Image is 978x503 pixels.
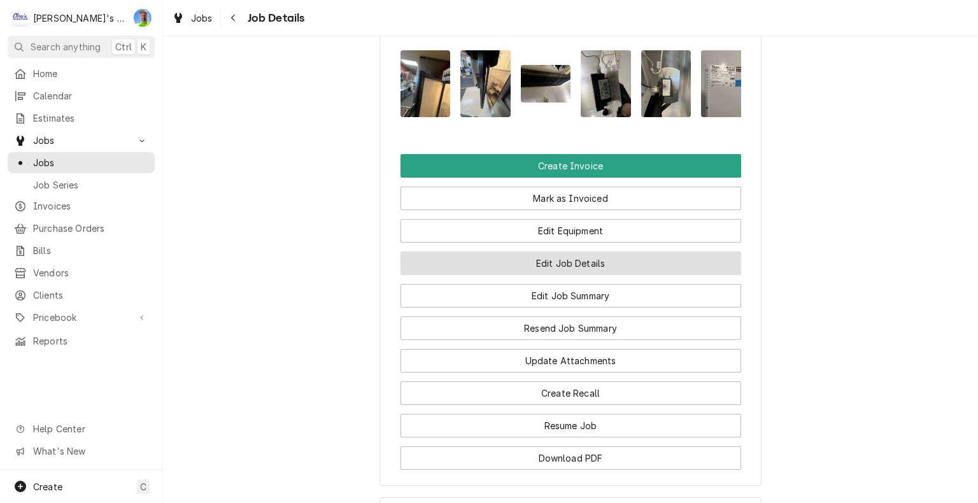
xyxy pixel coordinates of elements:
span: Estimates [33,111,148,125]
a: Jobs [8,152,155,173]
span: Jobs [33,156,148,169]
a: Go to Help Center [8,418,155,439]
span: Home [33,67,148,80]
span: What's New [33,444,147,458]
button: Navigate back [223,8,244,28]
div: Button Group Row [400,178,741,210]
button: Search anythingCtrlK [8,36,155,58]
span: Clients [33,288,148,302]
span: Job Details [244,10,305,27]
button: Create Recall [400,381,741,405]
a: Job Series [8,174,155,195]
button: Update Attachments [400,349,741,372]
a: Clients [8,285,155,306]
img: 43Qf9Gr2QPa7K8eR8Rbh [460,50,511,117]
span: Job Series [33,178,148,192]
img: EPuXwDiLQYS8p4Y2qzuk [521,65,571,103]
button: Edit Job Summary [400,284,741,308]
span: Jobs [191,11,213,25]
span: Jobs [33,134,129,147]
span: Bills [33,244,148,257]
span: Help Center [33,422,147,436]
div: Button Group Row [400,275,741,308]
div: Button Group Row [400,243,741,275]
div: Button Group Row [400,210,741,243]
div: Attachments [400,28,741,127]
span: Ctrl [115,40,132,53]
div: Button Group Row [400,308,741,340]
span: K [141,40,146,53]
div: Button Group Row [400,154,741,178]
a: Go to Pricebook [8,307,155,328]
button: Download PDF [400,446,741,470]
a: Jobs [167,8,218,29]
div: Button Group Row [400,340,741,372]
div: GA [134,9,152,27]
span: Purchase Orders [33,222,148,235]
span: Pricebook [33,311,129,324]
a: Calendar [8,85,155,106]
a: Estimates [8,108,155,129]
a: Go to What's New [8,441,155,462]
div: Clay's Refrigeration's Avatar [11,9,29,27]
div: Button Group [400,154,741,470]
span: Calendar [33,89,148,103]
img: uFYocYuPSMOxWet7oKkD [641,50,691,117]
div: Button Group Row [400,437,741,470]
button: Mark as Invoiced [400,187,741,210]
span: Attachments [400,40,741,127]
span: Vendors [33,266,148,280]
div: Button Group Row [400,372,741,405]
span: C [140,480,146,493]
div: Button Group Row [400,405,741,437]
span: Create [33,481,62,492]
div: [PERSON_NAME]'s Refrigeration [33,11,127,25]
span: Invoices [33,199,148,213]
div: Greg Austin's Avatar [134,9,152,27]
button: Create Invoice [400,154,741,178]
span: Search anything [31,40,101,53]
img: hDKWhxWZQR2TWxfrjIfN [701,50,751,117]
a: Home [8,63,155,84]
button: Resend Job Summary [400,316,741,340]
button: Resume Job [400,414,741,437]
a: Invoices [8,195,155,216]
a: Go to Jobs [8,130,155,151]
button: Edit Equipment [400,219,741,243]
a: Bills [8,240,155,261]
button: Edit Job Details [400,251,741,275]
img: TqCBiV6QSNKEBZk8Q3SN [581,50,631,117]
a: Vendors [8,262,155,283]
img: YAE3yKGS0KacveGrjlgg [400,50,451,117]
a: Purchase Orders [8,218,155,239]
div: C [11,9,29,27]
span: Reports [33,334,148,348]
a: Reports [8,330,155,351]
